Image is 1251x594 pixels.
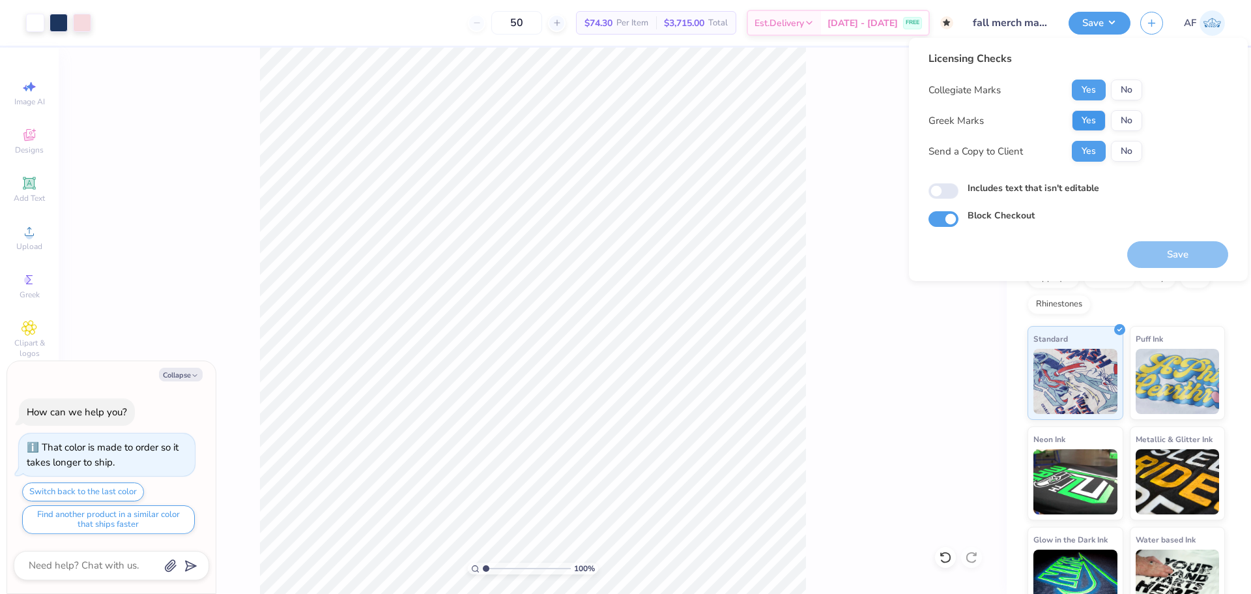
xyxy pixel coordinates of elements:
[27,406,127,419] div: How can we help you?
[1111,80,1142,100] button: No
[963,10,1059,36] input: Untitled Design
[708,16,728,30] span: Total
[15,145,44,155] span: Designs
[1111,110,1142,131] button: No
[22,505,195,534] button: Find another product in a similar color that ships faster
[1028,295,1091,314] div: Rhinestones
[1033,432,1065,446] span: Neon Ink
[584,16,612,30] span: $74.30
[1136,349,1220,414] img: Puff Ink
[1136,533,1196,546] span: Water based Ink
[14,97,45,107] span: Image AI
[1200,10,1225,36] img: Ana Francesca Bustamante
[1033,449,1117,514] img: Neon Ink
[1184,10,1225,36] a: AF
[1072,141,1106,162] button: Yes
[1072,110,1106,131] button: Yes
[1033,349,1117,414] img: Standard
[1111,141,1142,162] button: No
[22,483,144,501] button: Switch back to the last color
[1136,332,1163,346] span: Puff Ink
[491,11,542,35] input: – –
[928,113,984,128] div: Greek Marks
[27,441,179,469] div: That color is made to order so it takes longer to ship.
[906,18,919,27] span: FREE
[928,83,1001,98] div: Collegiate Marks
[14,193,45,203] span: Add Text
[827,16,898,30] span: [DATE] - [DATE]
[1033,533,1108,546] span: Glow in the Dark Ink
[1136,432,1213,446] span: Metallic & Glitter Ink
[159,368,203,381] button: Collapse
[755,16,804,30] span: Est. Delivery
[574,563,595,574] span: 100 %
[968,209,1035,222] label: Block Checkout
[16,241,42,252] span: Upload
[1033,332,1068,346] span: Standard
[616,16,648,30] span: Per Item
[664,16,704,30] span: $3,715.00
[1072,80,1106,100] button: Yes
[20,290,40,300] span: Greek
[7,338,52,359] span: Clipart & logos
[968,181,1099,195] label: Includes text that isn't editable
[1069,12,1130,35] button: Save
[928,144,1023,159] div: Send a Copy to Client
[1136,449,1220,514] img: Metallic & Glitter Ink
[928,51,1142,67] div: Licensing Checks
[1184,16,1196,31] span: AF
